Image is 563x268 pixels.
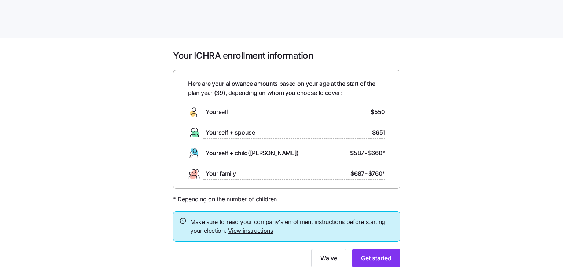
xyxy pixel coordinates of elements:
[365,148,367,158] span: -
[320,254,337,263] span: Waive
[368,148,385,158] span: $660
[372,128,385,137] span: $651
[371,107,385,117] span: $550
[173,50,400,61] h1: Your ICHRA enrollment information
[206,107,228,117] span: Yourself
[173,195,277,204] span: * Depending on the number of children
[228,227,273,234] a: View instructions
[350,169,364,178] span: $687
[365,169,368,178] span: -
[188,79,385,98] span: Here are your allowance amounts based on your age at the start of the plan year ( 39 ), depending...
[368,169,385,178] span: $760
[206,148,299,158] span: Yourself + child([PERSON_NAME])
[311,249,346,267] button: Waive
[206,128,255,137] span: Yourself + spouse
[206,169,236,178] span: Your family
[352,249,400,267] button: Get started
[350,148,364,158] span: $587
[361,254,391,263] span: Get started
[190,217,394,236] span: Make sure to read your company's enrollment instructions before starting your election.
